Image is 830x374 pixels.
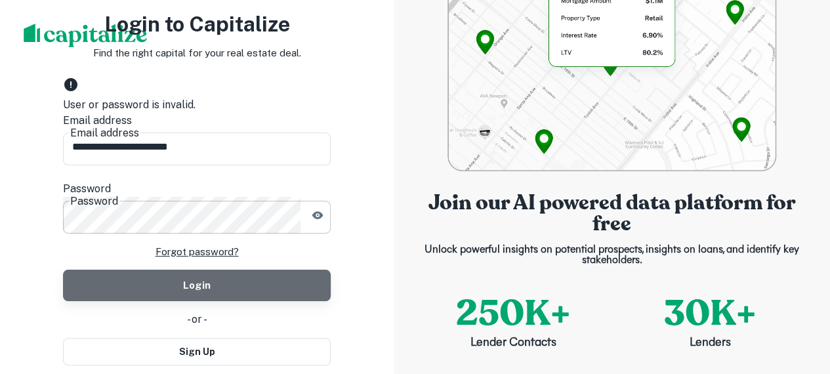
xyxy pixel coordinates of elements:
button: Login [63,270,331,301]
p: Join our AI powered data platform for free [415,192,809,234]
label: Email address [63,113,331,129]
h3: Login to Capitalize [63,9,331,40]
p: Unlock powerful insights on potential prospects, insights on loans, and identify key stakeholders. [415,245,809,266]
div: User or password is invalid. [63,97,331,113]
img: capitalize-logo.png [24,24,148,47]
p: Lender Contacts [470,335,556,352]
label: Password [63,181,331,197]
button: Sign Up [63,338,331,365]
p: 30K+ [664,287,757,340]
p: 250K+ [456,287,571,340]
div: - or - [63,312,331,327]
p: Find the right capital for your real estate deal. [93,45,301,61]
p: Lenders [690,335,731,352]
a: Forgot password? [156,244,239,260]
iframe: Chat Widget [764,269,830,332]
